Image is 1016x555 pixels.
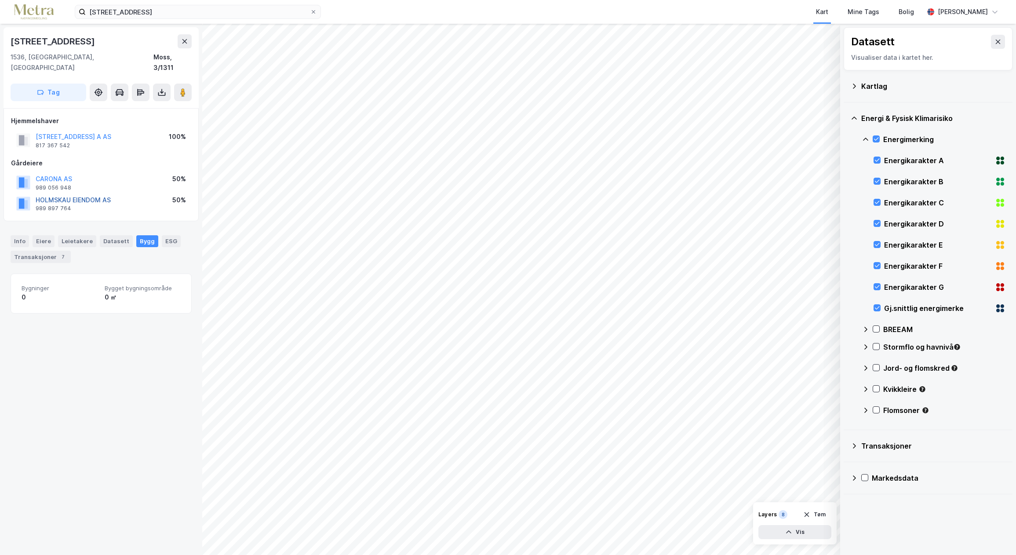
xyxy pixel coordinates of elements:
[884,240,991,250] div: Energikarakter E
[899,7,914,17] div: Bolig
[972,513,1016,555] iframe: Chat Widget
[883,342,1005,352] div: Stormflo og havnivå
[172,174,186,184] div: 50%
[36,142,70,149] div: 817 367 542
[938,7,988,17] div: [PERSON_NAME]
[851,35,895,49] div: Datasett
[972,513,1016,555] div: Kontrollprogram for chat
[153,52,192,73] div: Moss, 3/1311
[22,285,98,292] span: Bygninger
[11,84,86,101] button: Tag
[758,511,777,518] div: Layers
[162,235,181,247] div: ESG
[861,81,1005,91] div: Kartlag
[14,4,54,20] img: metra-logo.256734c3b2bbffee19d4.png
[105,285,181,292] span: Bygget bygningsområde
[921,406,929,414] div: Tooltip anchor
[105,292,181,303] div: 0 ㎡
[883,134,1005,145] div: Energimerking
[758,525,831,539] button: Vis
[884,155,991,166] div: Energikarakter A
[36,205,71,212] div: 989 897 764
[136,235,158,247] div: Bygg
[884,197,991,208] div: Energikarakter C
[11,251,71,263] div: Transaksjoner
[172,195,186,205] div: 50%
[11,52,153,73] div: 1536, [GEOGRAPHIC_DATA], [GEOGRAPHIC_DATA]
[58,252,67,261] div: 7
[33,235,55,247] div: Eiere
[22,292,98,303] div: 0
[861,441,1005,451] div: Transaksjoner
[11,235,29,247] div: Info
[883,405,1005,416] div: Flomsoner
[883,384,1005,394] div: Kvikkleire
[918,385,926,393] div: Tooltip anchor
[884,219,991,229] div: Energikarakter D
[11,158,191,168] div: Gårdeiere
[36,184,71,191] div: 989 056 948
[851,52,1005,63] div: Visualiser data i kartet her.
[861,113,1005,124] div: Energi & Fysisk Klimarisiko
[950,364,958,372] div: Tooltip anchor
[779,510,787,519] div: 8
[100,235,133,247] div: Datasett
[11,116,191,126] div: Hjemmelshaver
[169,131,186,142] div: 100%
[884,261,991,271] div: Energikarakter F
[883,363,1005,373] div: Jord- og flomskred
[11,34,97,48] div: [STREET_ADDRESS]
[58,235,96,247] div: Leietakere
[883,324,1005,335] div: BREEAM
[884,282,991,292] div: Energikarakter G
[848,7,879,17] div: Mine Tags
[953,343,961,351] div: Tooltip anchor
[872,473,1005,483] div: Markedsdata
[884,176,991,187] div: Energikarakter B
[816,7,828,17] div: Kart
[86,5,310,18] input: Søk på adresse, matrikkel, gårdeiere, leietakere eller personer
[798,508,831,522] button: Tøm
[884,303,991,314] div: Gj.snittlig energimerke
